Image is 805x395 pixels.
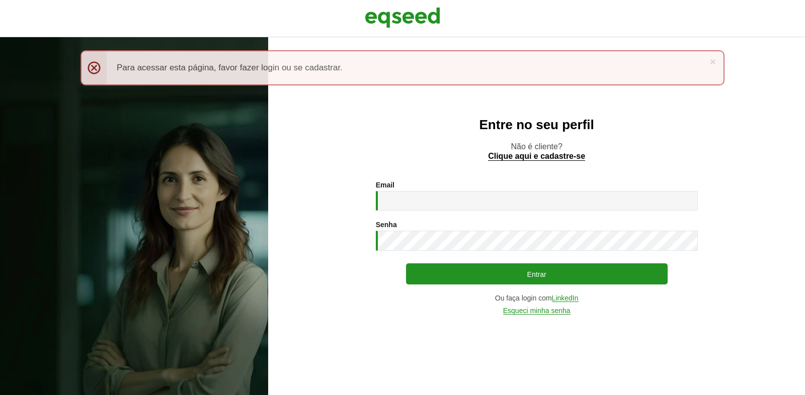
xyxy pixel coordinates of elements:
[365,5,440,30] img: EqSeed Logo
[80,50,725,85] div: Para acessar esta página, favor fazer login ou se cadastrar.
[503,307,571,315] a: Esqueci minha senha
[376,294,698,302] div: Ou faça login com
[406,263,668,284] button: Entrar
[710,56,716,67] a: ×
[288,142,785,161] p: Não é cliente?
[288,118,785,132] h2: Entre no seu perfil
[488,152,585,161] a: Clique aqui e cadastre-se
[376,181,394,188] label: Email
[376,221,397,228] label: Senha
[552,294,579,302] a: LinkedIn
